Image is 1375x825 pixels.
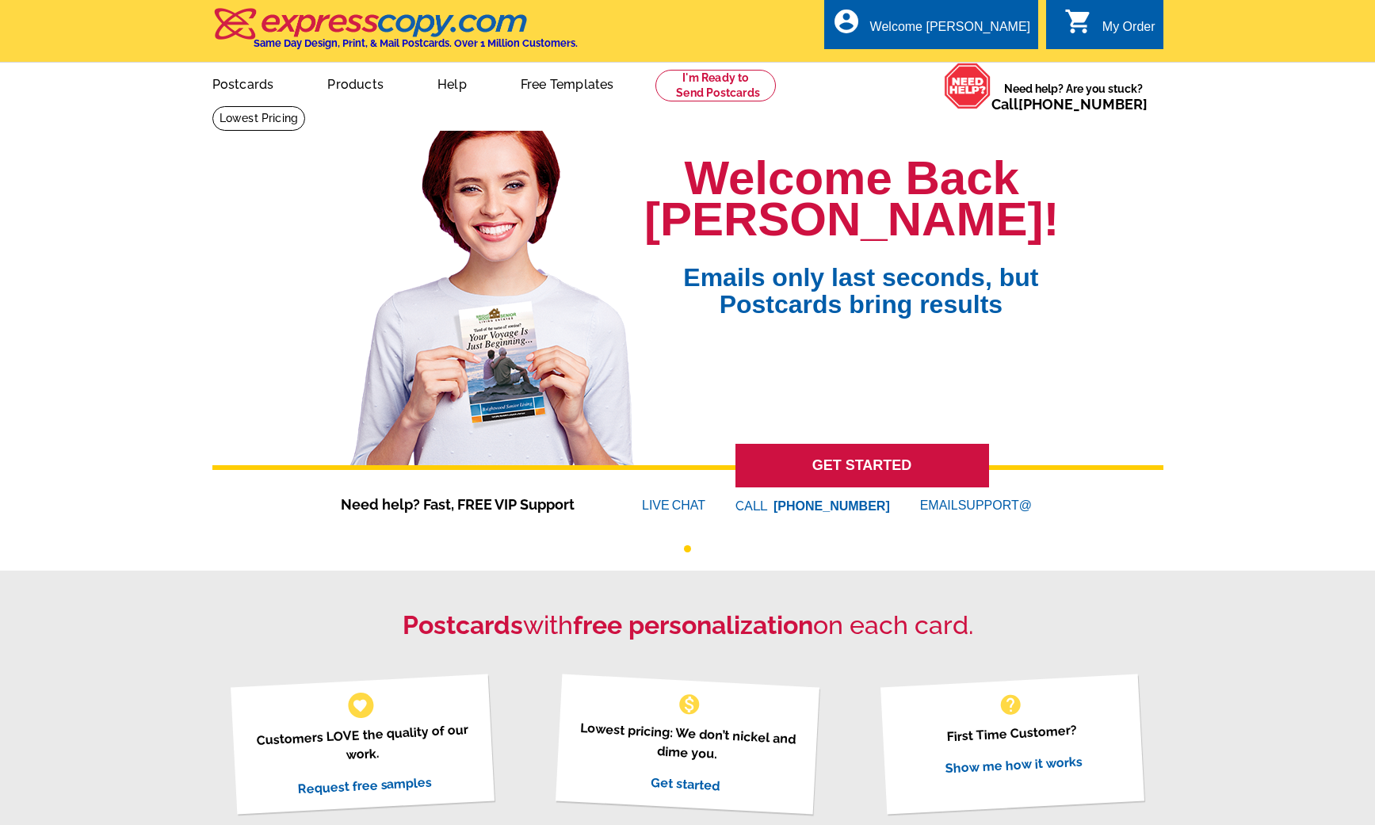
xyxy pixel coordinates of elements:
p: First Time Customer? [900,718,1124,749]
a: Postcards [187,64,300,101]
font: LIVE [642,496,672,515]
span: Call [991,96,1148,113]
span: Emails only last seconds, but Postcards bring results [663,240,1059,318]
a: shopping_cart My Order [1064,17,1155,37]
div: Welcome [PERSON_NAME] [870,20,1030,42]
div: My Order [1102,20,1155,42]
h4: Same Day Design, Print, & Mail Postcards. Over 1 Million Customers. [254,37,578,49]
i: account_circle [832,7,861,36]
a: GET STARTED [735,444,989,487]
a: Show me how it works [945,754,1083,776]
strong: free personalization [573,610,813,640]
a: LIVECHAT [642,498,705,512]
span: help [998,692,1023,717]
button: 1 of 1 [684,545,691,552]
span: Need help? Are you stuck? [991,81,1155,113]
span: monetization_on [677,692,702,717]
a: Same Day Design, Print, & Mail Postcards. Over 1 Million Customers. [212,19,578,49]
img: welcome-back-logged-in.png [341,118,644,465]
img: help [944,63,991,109]
p: Customers LOVE the quality of our work. [250,720,475,770]
i: shopping_cart [1064,7,1093,36]
span: favorite [352,697,369,713]
a: Products [302,64,409,101]
a: Request free samples [297,774,433,796]
a: Help [412,64,492,101]
a: Free Templates [495,64,640,101]
span: Need help? Fast, FREE VIP Support [341,494,594,515]
a: Get started [651,774,720,793]
p: Lowest pricing: We don’t nickel and dime you. [575,718,800,768]
h2: with on each card. [212,610,1163,640]
h1: Welcome Back [PERSON_NAME]! [644,158,1059,240]
strong: Postcards [403,610,523,640]
font: SUPPORT@ [958,496,1034,515]
a: [PHONE_NUMBER] [1018,96,1148,113]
